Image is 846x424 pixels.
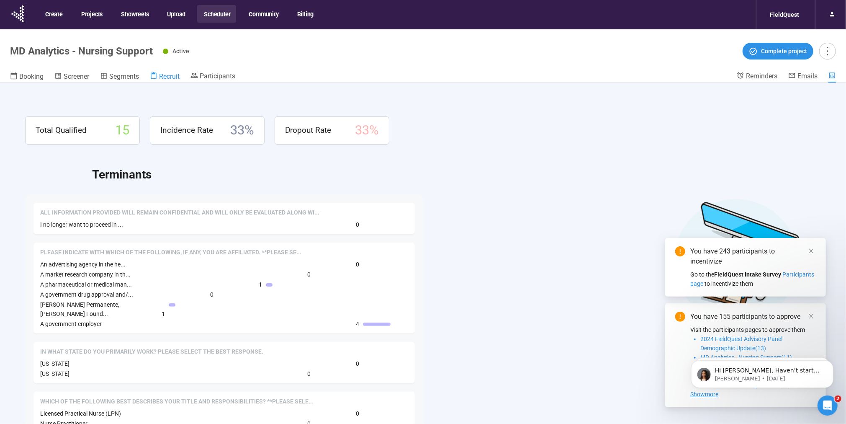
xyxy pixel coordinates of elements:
span: [PERSON_NAME] Permanente, [PERSON_NAME] Found... [40,301,119,317]
button: Billing [291,5,320,23]
span: 1 [259,280,262,289]
span: [US_STATE] [40,360,69,367]
span: 0 [356,220,360,229]
a: Emails [788,72,818,82]
span: Participants [200,72,235,80]
span: A government drug approval and/... [40,291,133,298]
span: In what state do you primarily work? Please select the best response. [40,348,263,356]
span: 15 [115,120,129,141]
span: Licensed Practical Nurse (LPN) [40,410,121,417]
button: Showreels [114,5,154,23]
span: 2 [835,396,841,402]
span: Active [172,48,189,54]
a: Screener [54,72,89,83]
span: 0 [356,409,360,418]
span: Screener [64,72,89,80]
a: Recruit [150,72,180,83]
span: exclamation-circle [675,246,685,256]
h1: MD Analytics - Nursing Support [10,45,153,57]
span: All information provided will remain confidential and will only be evaluated along with the opini... [40,209,319,217]
span: close [808,248,814,254]
span: Complete project [761,47,807,56]
button: Complete project [743,43,813,59]
span: Emails [797,72,818,80]
span: 0 [356,359,360,368]
span: 1 [162,309,165,318]
span: I no longer want to proceed in ... [40,221,123,228]
button: more [819,43,836,59]
span: A government employer [40,321,102,327]
button: Community [242,5,284,23]
span: Booking [19,72,44,80]
span: more [822,45,833,57]
a: Segments [100,72,139,83]
iframe: Intercom notifications message [679,343,846,401]
span: close [808,313,814,319]
span: Reminders [746,72,777,80]
button: Create [39,5,69,23]
span: Total Qualified [36,124,87,137]
span: 33 % [355,120,379,141]
span: Which of the following best describes your title and responsibilities? **Please select one** [40,398,314,406]
button: Scheduler [197,5,236,23]
span: [US_STATE] [40,370,69,377]
span: Please indicate with which of the following, if any, you are affiliated. **Please select all that... [40,248,301,257]
span: 0 [356,260,360,269]
span: Recruit [159,72,180,80]
button: Projects [75,5,108,23]
span: 0 [211,290,214,299]
button: Upload [160,5,191,23]
div: You have 243 participants to incentivize [690,246,816,266]
strong: FieldQuest Intake Survey [714,271,781,278]
span: 0 [308,369,311,378]
span: exclamation-circle [675,312,685,322]
span: 2024 FieldQuest Advisory Panel Demographic Update(13) [700,336,782,352]
span: 4 [356,319,360,328]
div: Go to the to incentivize them [690,270,816,288]
span: A pharmaceutical or medical man... [40,281,132,288]
span: 33 % [230,120,254,141]
span: An advertising agency in the he... [40,261,126,268]
p: Visit the participants pages to approve them [690,325,816,334]
span: Incidence Rate [160,124,213,137]
h2: Terminants [92,165,821,184]
a: Reminders [737,72,777,82]
div: FieldQuest [765,7,804,23]
span: A market research company in th... [40,271,131,278]
span: 0 [308,270,311,279]
span: Dropout Rate [285,124,331,137]
div: You have 155 participants to approve [690,312,816,322]
a: Participants [190,72,235,82]
a: Booking [10,72,44,83]
span: Segments [109,72,139,80]
iframe: Intercom live chat [818,396,838,416]
img: Desktop work notes [674,198,800,324]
